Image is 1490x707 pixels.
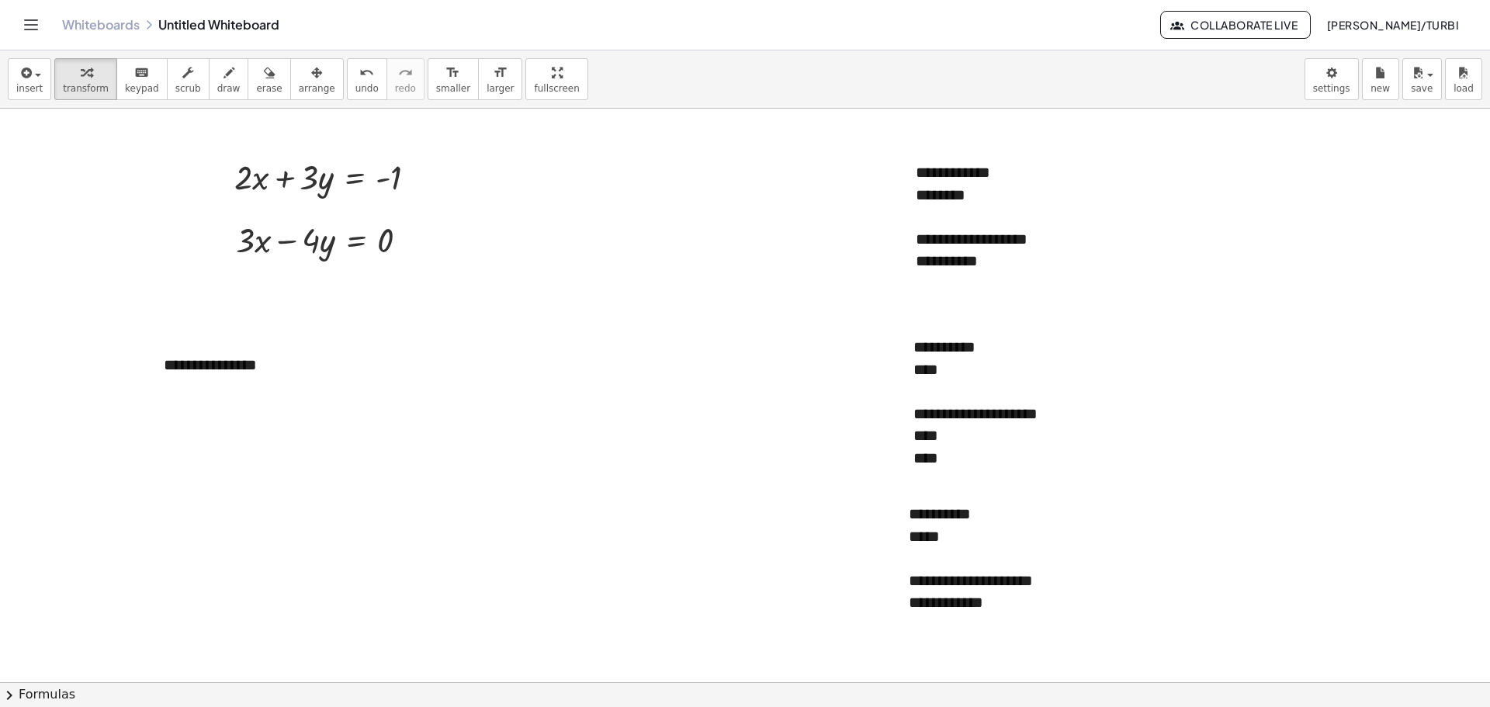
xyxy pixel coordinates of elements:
i: format_size [445,64,460,82]
span: insert [16,83,43,94]
button: format_sizesmaller [428,58,479,100]
button: save [1402,58,1442,100]
button: arrange [290,58,344,100]
a: Whiteboards [62,17,140,33]
span: larger [487,83,514,94]
span: scrub [175,83,201,94]
span: smaller [436,83,470,94]
span: Collaborate Live [1173,18,1298,32]
button: scrub [167,58,210,100]
span: load [1454,83,1474,94]
span: [PERSON_NAME]/TURBI [1326,18,1459,32]
i: format_size [493,64,508,82]
button: redoredo [386,58,424,100]
span: new [1370,83,1390,94]
span: keypad [125,83,159,94]
span: save [1411,83,1433,94]
span: arrange [299,83,335,94]
i: undo [359,64,374,82]
button: draw [209,58,249,100]
button: format_sizelarger [478,58,522,100]
span: erase [256,83,282,94]
span: settings [1313,83,1350,94]
button: Collaborate Live [1160,11,1311,39]
button: load [1445,58,1482,100]
button: insert [8,58,51,100]
button: undoundo [347,58,387,100]
i: redo [398,64,413,82]
button: erase [248,58,290,100]
span: draw [217,83,241,94]
button: transform [54,58,117,100]
button: fullscreen [525,58,587,100]
span: fullscreen [534,83,579,94]
span: redo [395,83,416,94]
span: undo [355,83,379,94]
button: settings [1305,58,1359,100]
span: transform [63,83,109,94]
button: Toggle navigation [19,12,43,37]
button: keyboardkeypad [116,58,168,100]
button: [PERSON_NAME]/TURBI [1314,11,1471,39]
button: new [1362,58,1399,100]
i: keyboard [134,64,149,82]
